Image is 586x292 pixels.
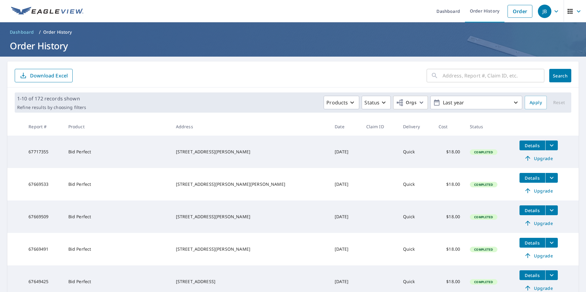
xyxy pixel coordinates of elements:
td: Quick [398,168,434,200]
span: Upgrade [523,284,554,292]
a: Upgrade [519,186,558,196]
span: Completed [470,150,497,154]
th: Claim ID [361,118,398,136]
button: Status [362,96,391,109]
a: Order [508,5,532,18]
div: [STREET_ADDRESS] [176,279,325,285]
td: Bid Perfect [63,136,171,168]
td: $18.00 [434,233,465,265]
div: [STREET_ADDRESS][PERSON_NAME] [176,149,325,155]
div: [STREET_ADDRESS][PERSON_NAME][PERSON_NAME] [176,181,325,187]
a: Upgrade [519,251,558,260]
span: Orgs [396,99,417,107]
img: EV Logo [11,7,83,16]
h1: Order History [7,39,579,52]
button: filesDropdownBtn-67717355 [545,140,558,150]
span: Completed [470,182,497,187]
td: Bid Perfect [63,233,171,265]
p: Order History [43,29,72,35]
button: detailsBtn-67669533 [519,173,545,183]
th: Date [330,118,361,136]
th: Status [465,118,515,136]
td: Quick [398,200,434,233]
th: Product [63,118,171,136]
td: [DATE] [330,200,361,233]
span: Completed [470,247,497,252]
span: Apply [530,99,542,107]
span: Details [523,240,542,246]
td: 67669533 [24,168,63,200]
span: Search [554,73,566,79]
span: Details [523,272,542,278]
p: Download Excel [30,72,68,79]
button: Orgs [393,96,428,109]
span: Completed [470,215,497,219]
a: Upgrade [519,218,558,228]
td: $18.00 [434,200,465,233]
span: Details [523,208,542,213]
p: 1-10 of 172 records shown [17,95,86,102]
td: Quick [398,233,434,265]
button: Products [324,96,359,109]
button: Download Excel [15,69,73,82]
span: Dashboard [10,29,34,35]
a: Dashboard [7,27,36,37]
span: Details [523,175,542,181]
span: Completed [470,280,497,284]
td: 67669509 [24,200,63,233]
span: Upgrade [523,187,554,194]
button: filesDropdownBtn-67669509 [545,205,558,215]
span: Details [523,143,542,148]
p: Status [364,99,379,106]
th: Report # [24,118,63,136]
td: $18.00 [434,136,465,168]
td: Bid Perfect [63,168,171,200]
span: Upgrade [523,219,554,227]
th: Address [171,118,330,136]
button: filesDropdownBtn-67669533 [545,173,558,183]
nav: breadcrumb [7,27,579,37]
td: 67717355 [24,136,63,168]
td: 67669491 [24,233,63,265]
button: filesDropdownBtn-67649425 [545,270,558,280]
td: [DATE] [330,136,361,168]
span: Upgrade [523,252,554,259]
th: Delivery [398,118,434,136]
p: Last year [440,97,512,108]
button: Last year [430,96,522,109]
button: detailsBtn-67717355 [519,140,545,150]
div: JB [538,5,551,18]
td: Quick [398,136,434,168]
li: / [39,28,41,36]
button: filesDropdownBtn-67669491 [545,238,558,248]
p: Refine results by choosing filters [17,105,86,110]
span: Upgrade [523,155,554,162]
button: Search [549,69,571,82]
input: Address, Report #, Claim ID, etc. [443,67,544,84]
td: [DATE] [330,168,361,200]
div: [STREET_ADDRESS][PERSON_NAME] [176,214,325,220]
td: Bid Perfect [63,200,171,233]
button: detailsBtn-67669491 [519,238,545,248]
button: Apply [525,96,547,109]
th: Cost [434,118,465,136]
button: detailsBtn-67649425 [519,270,545,280]
div: [STREET_ADDRESS][PERSON_NAME] [176,246,325,252]
td: $18.00 [434,168,465,200]
button: detailsBtn-67669509 [519,205,545,215]
p: Products [326,99,348,106]
a: Upgrade [519,153,558,163]
td: [DATE] [330,233,361,265]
